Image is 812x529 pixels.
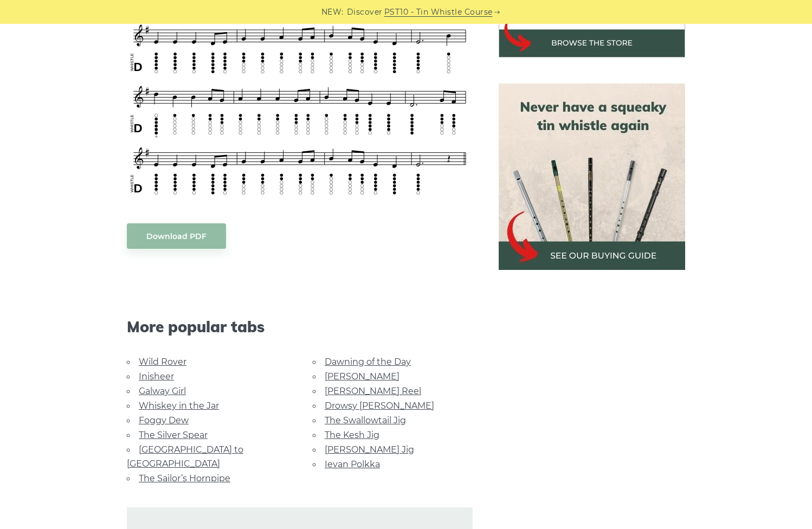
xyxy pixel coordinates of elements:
[139,415,189,425] a: Foggy Dew
[499,83,685,270] img: tin whistle buying guide
[139,357,186,367] a: Wild Rover
[325,444,414,455] a: [PERSON_NAME] Jig
[325,459,380,469] a: Ievan Polkka
[347,6,383,18] span: Discover
[139,430,208,440] a: The Silver Spear
[325,430,379,440] a: The Kesh Jig
[139,386,186,396] a: Galway Girl
[139,371,174,382] a: Inisheer
[325,401,434,411] a: Drowsy [PERSON_NAME]
[325,371,399,382] a: [PERSON_NAME]
[127,444,243,469] a: [GEOGRAPHIC_DATA] to [GEOGRAPHIC_DATA]
[325,386,421,396] a: [PERSON_NAME] Reel
[127,223,226,249] a: Download PDF
[325,415,406,425] a: The Swallowtail Jig
[139,401,219,411] a: Whiskey in the Jar
[325,357,411,367] a: Dawning of the Day
[384,6,493,18] a: PST10 - Tin Whistle Course
[321,6,344,18] span: NEW:
[127,318,473,336] span: More popular tabs
[139,473,230,483] a: The Sailor’s Hornpipe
